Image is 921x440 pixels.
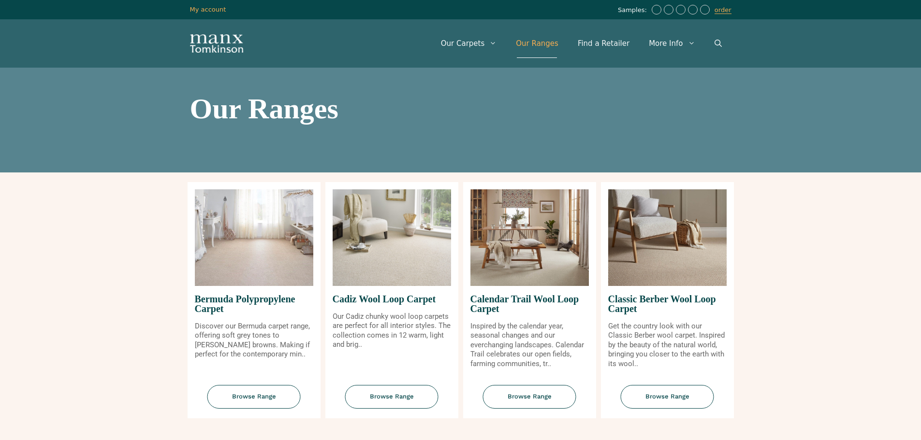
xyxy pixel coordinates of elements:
span: Browse Range [207,385,301,409]
a: Our Ranges [506,29,568,58]
p: Our Cadiz chunky wool loop carpets are perfect for all interior styles. The collection comes in 1... [333,312,451,350]
a: My account [190,6,226,13]
span: Browse Range [345,385,439,409]
a: Browse Range [325,385,458,418]
a: Browse Range [463,385,596,418]
img: Cadiz Wool Loop Carpet [333,189,451,286]
span: Browse Range [621,385,714,409]
a: Open Search Bar [705,29,731,58]
span: Calendar Trail Wool Loop Carpet [470,286,589,322]
a: order [715,6,731,14]
span: Cadiz Wool Loop Carpet [333,286,451,312]
h1: Our Ranges [190,94,731,123]
a: Browse Range [188,385,321,418]
span: Bermuda Polypropylene Carpet [195,286,313,322]
nav: Primary [431,29,731,58]
p: Inspired by the calendar year, seasonal changes and our everchanging landscapes. Calendar Trail c... [470,322,589,369]
span: Samples: [618,6,649,14]
p: Get the country look with our Classic Berber wool carpet. Inspired by the beauty of the natural w... [608,322,727,369]
a: Browse Range [601,385,734,418]
p: Discover our Bermuda carpet range, offering soft grey tones to [PERSON_NAME] browns. Making if pe... [195,322,313,359]
a: Find a Retailer [568,29,639,58]
img: Classic Berber Wool Loop Carpet [608,189,727,286]
img: Manx Tomkinson [190,34,243,53]
img: Calendar Trail Wool Loop Carpet [470,189,589,286]
img: Bermuda Polypropylene Carpet [195,189,313,286]
span: Browse Range [483,385,576,409]
span: Classic Berber Wool Loop Carpet [608,286,727,322]
a: Our Carpets [431,29,507,58]
a: More Info [639,29,704,58]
